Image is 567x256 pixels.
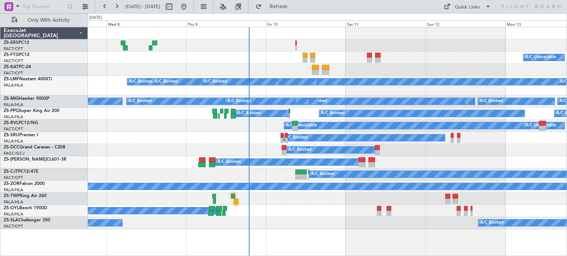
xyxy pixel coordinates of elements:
[106,20,186,27] div: Wed 8
[4,157,47,162] span: ZS-[PERSON_NAME]
[4,133,19,137] span: ZS-SRU
[19,18,78,23] span: Only With Activity
[4,187,23,193] a: FALA/HLA
[4,206,47,210] a: ZS-OYLBeech 1900D
[4,182,45,186] a: ZS-ZORFalcon 2000
[4,157,66,162] a: ZS-[PERSON_NAME]CL601-3R
[288,144,312,155] div: A/C Booked
[480,96,503,107] div: A/C Booked
[237,108,261,119] div: A/C Booked
[155,76,178,87] div: A/C Booked
[4,46,23,52] a: FACT/CPT
[286,120,317,131] div: A/C Unavailable
[4,121,38,125] a: ZS-RVLPC12/NG
[128,96,152,107] div: A/C Booked
[4,53,19,57] span: ZS-FTG
[4,83,23,88] a: FALA/HLA
[4,151,24,156] a: FAGC/GCJ
[217,157,241,168] div: A/C Booked
[346,20,425,27] div: Sat 11
[4,138,23,144] a: FALA/HLA
[4,175,23,180] a: FACT/CPT
[4,206,19,210] span: ZS-OYL
[4,218,18,222] span: ZS-SLA
[4,194,47,198] a: ZS-TWPKing Air 260
[4,211,23,217] a: FALA/HLA
[440,1,495,13] button: Quick Links
[204,76,227,87] div: A/C Booked
[23,1,65,12] input: Trip Number
[284,132,307,143] div: A/C Booked
[480,217,504,228] div: A/C Booked
[4,77,52,81] a: ZS-LMFNextant 400XTi
[266,20,346,27] div: Fri 10
[4,194,20,198] span: ZS-TWP
[4,58,23,64] a: FACT/CPT
[4,97,49,101] a: ZS-MIGHawker 900XP
[4,218,50,222] a: ZS-SLAChallenger 350
[4,126,23,132] a: FACT/CPT
[129,76,152,87] div: A/C Booked
[227,96,251,107] div: A/C Booked
[4,102,23,108] a: FALA/HLA
[525,52,556,63] div: A/C Unavailable
[4,53,30,57] a: ZS-FTGPC12
[4,109,59,113] a: ZS-PPGSuper King Air 200
[263,4,294,9] span: Refresh
[186,20,266,27] div: Thu 9
[4,224,23,229] a: FACT/CPT
[89,15,102,21] div: [DATE]
[4,182,20,186] span: ZS-ZOR
[455,4,480,11] div: Quick Links
[4,169,18,174] span: ZS-CJT
[4,145,20,150] span: ZS-DCC
[311,169,334,180] div: A/C Booked
[4,70,23,76] a: FACT/CPT
[4,77,19,81] span: ZS-LMF
[4,199,23,205] a: FALA/HLA
[252,1,296,13] button: Refresh
[8,14,80,26] button: Only With Activity
[4,65,31,69] a: ZS-KATPC-24
[4,41,18,45] span: ZS-ERS
[4,169,38,174] a: ZS-CJTPC12/47E
[4,121,18,125] span: ZS-RVL
[126,3,160,10] span: [DATE] - [DATE]
[525,120,556,131] div: A/C Unavailable
[4,133,38,137] a: ZS-SRUPremier I
[321,108,344,119] div: A/C Booked
[426,20,505,27] div: Sun 12
[4,109,19,113] span: ZS-PPG
[4,41,29,45] a: ZS-ERSPC12
[4,97,19,101] span: ZS-MIG
[4,145,65,150] a: ZS-DCCGrand Caravan - C208
[4,114,23,120] a: FALA/HLA
[4,65,19,69] span: ZS-KAT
